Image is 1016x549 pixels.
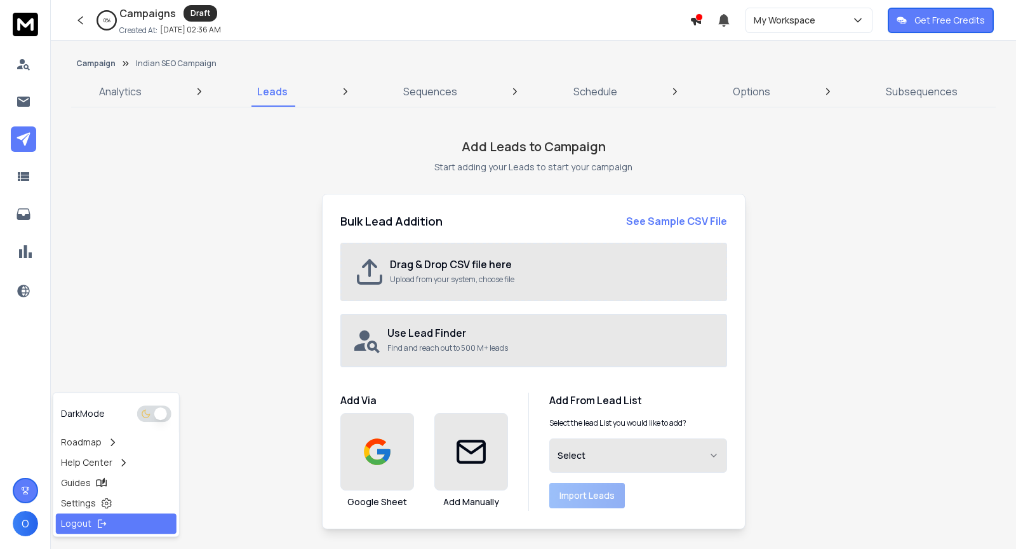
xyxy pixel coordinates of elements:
[61,436,102,449] p: Roadmap
[558,449,585,462] span: Select
[250,76,295,107] a: Leads
[91,76,149,107] a: Analytics
[390,257,713,272] h2: Drag & Drop CSV file here
[888,8,994,33] button: Get Free Credits
[13,511,38,536] button: O
[61,517,91,530] p: Logout
[573,84,617,99] p: Schedule
[390,274,713,285] p: Upload from your system, choose file
[136,58,217,69] p: Indian SEO Campaign
[626,213,727,229] a: See Sample CSV File
[184,5,217,22] div: Draft
[725,76,778,107] a: Options
[257,84,288,99] p: Leads
[56,432,177,452] a: Roadmap
[443,496,499,508] h3: Add Manually
[387,343,716,353] p: Find and reach out to 500 M+ leads
[914,14,985,27] p: Get Free Credits
[56,452,177,473] a: Help Center
[61,456,112,469] p: Help Center
[387,325,716,341] h2: Use Lead Finder
[878,76,965,107] a: Subsequences
[626,214,727,228] strong: See Sample CSV File
[119,25,157,36] p: Created At:
[549,418,686,428] p: Select the lead List you would like to add?
[76,58,116,69] button: Campaign
[347,496,407,508] h3: Google Sheet
[434,161,632,173] p: Start adding your Leads to start your campaign
[886,84,958,99] p: Subsequences
[462,138,606,156] h1: Add Leads to Campaign
[396,76,465,107] a: Sequences
[754,14,820,27] p: My Workspace
[56,473,177,493] a: Guides
[61,497,96,510] p: Settings
[340,212,443,230] h2: Bulk Lead Addition
[340,393,508,408] h1: Add Via
[403,84,457,99] p: Sequences
[566,76,625,107] a: Schedule
[160,25,221,35] p: [DATE] 02:36 AM
[549,393,727,408] h1: Add From Lead List
[733,84,770,99] p: Options
[56,493,177,513] a: Settings
[61,407,105,420] p: Dark Mode
[61,477,91,489] p: Guides
[99,84,142,99] p: Analytics
[119,6,176,21] h1: Campaigns
[104,17,110,24] p: 0 %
